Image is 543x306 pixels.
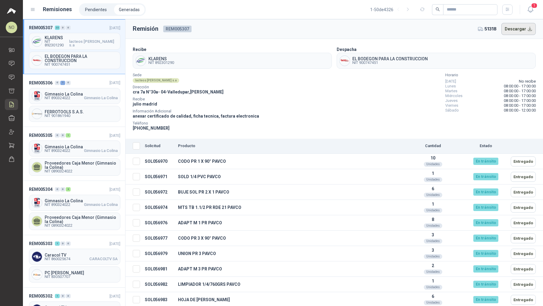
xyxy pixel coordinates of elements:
span: REM005307 [29,24,52,31]
span: Horario [445,74,536,77]
p: 1 [405,279,461,283]
p: 6 [405,186,461,191]
span: NIT 890324022 [45,149,70,153]
div: Unidades [424,270,442,274]
img: Company Logo [32,144,42,153]
div: Unidades [424,254,442,259]
span: Lunes [445,84,456,89]
th: Seleccionar/deseleccionar [125,139,142,154]
span: CARACOLTV SA [89,257,118,261]
button: Entregado [511,279,536,289]
span: 08:00:00 - 17:00:00 [504,89,536,93]
div: 1 [60,81,65,85]
td: En tránsito [463,185,508,200]
img: Company Logo [340,56,350,66]
span: 08:00:00 - 12:00:00 [504,108,536,113]
td: SOL056982 [142,277,176,292]
span: Información Adicional [133,110,259,113]
div: 1 [66,133,71,137]
td: CODO PR 3 X 90° PAVCO [176,231,403,246]
div: lacteos [PERSON_NAME] s.a [133,78,179,83]
div: 1 - 50 de 4326 [370,5,413,14]
p: 10 [405,156,461,160]
img: Company Logo [32,270,42,279]
div: 0 [66,241,71,246]
td: UNION PR 3 PAVCO [176,246,403,261]
a: REM005305001[DATE] Company LogoGimnasio La ColinaNIT 890324022Gimnasio La ColinaProveedores Caja ... [23,127,125,181]
p: 1 [405,202,461,207]
td: En tránsito [463,154,508,169]
span: NIT 830507707 [45,275,118,279]
li: Generadas [114,5,144,15]
div: Unidades [424,239,442,244]
img: Company Logo [136,56,146,66]
img: Company Logo [32,109,42,119]
div: En tránsito [473,173,498,180]
span: [PHONE_NUMBER] [133,126,170,131]
a: REM005303100[DATE] Company LogoCaracol TVNIT 860025674CARACOLTV SACompany LogoPC [PERSON_NAME]NIT... [23,235,125,288]
button: Entregado [511,295,536,305]
span: search [436,7,440,11]
div: 0 [55,187,60,191]
td: SOL056974 [142,200,176,215]
img: Company Logo [32,91,42,101]
span: NIT 0890324022 [45,224,118,227]
a: Pendientes [80,5,112,15]
div: En tránsito [473,219,498,226]
b: Despacha [337,47,357,52]
span: Gimnasio La Colina [84,149,118,153]
span: julio madrid [133,102,157,106]
td: SOLD 1/4 PVC PAVCO [176,169,403,185]
h3: Remisión [133,24,158,33]
div: 0 [60,187,65,191]
span: Viernes [445,103,458,108]
span: Sede [133,74,259,77]
span: Gimnasio La Colina [45,92,118,96]
a: REM005306010[DATE] Company LogoGimnasio La ColinaNIT 890324022Gimnasio La ColinaCompany LogoFERRO... [23,74,125,127]
div: En tránsito [473,296,498,303]
span: REM005306 [29,80,52,86]
div: En tránsito [473,250,498,257]
span: 08:00:00 - 17:00:00 [504,98,536,103]
p: 3 [405,232,461,237]
b: Recibe [133,47,146,52]
div: En tránsito [473,281,498,288]
div: 0 [60,241,65,246]
button: Entregado [511,218,536,228]
span: 1 [531,3,538,8]
div: 3 [66,187,71,191]
span: anexar certificado de calidad, ficha tecnica, factura electronica [133,114,259,118]
p: 3 [405,248,461,253]
td: En tránsito [463,246,508,261]
span: NIT 901861940 [45,114,118,118]
span: lacteos [PERSON_NAME] s.a [69,40,118,47]
span: [DATE] [110,80,120,85]
td: En tránsito [463,261,508,277]
div: En tránsito [473,204,498,211]
span: 51318 [484,26,497,32]
span: NIT 860025674 [45,257,70,261]
span: Miércoles [445,93,462,98]
p: 6 [405,294,461,299]
div: 0 [55,81,60,85]
span: cra 7a N°30a- 04 - Valledupar , [PERSON_NAME] [133,90,224,94]
button: Entregado [511,249,536,259]
span: [DATE] [110,294,120,298]
span: REM005302 [29,293,52,299]
span: KLARENS [45,36,118,40]
span: [DATE] [110,241,120,246]
span: NIT 890324022 [45,96,70,100]
span: REM005304 [29,186,52,193]
span: [DATE] [445,79,456,84]
span: KLARENS [148,57,174,61]
div: En tránsito [473,158,498,165]
img: Company Logo [32,198,42,208]
span: Gimnasio La Colina [45,199,118,203]
span: No recibe [519,79,536,84]
span: 08:00:00 - 17:00:00 [504,84,536,89]
div: 0 [60,294,65,298]
th: Solicitud [142,139,176,154]
span: Proveedores Caja Menor (Gimnasio la Colina) [45,161,118,169]
button: Entregado [511,264,536,274]
td: SOL056970 [142,154,176,169]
